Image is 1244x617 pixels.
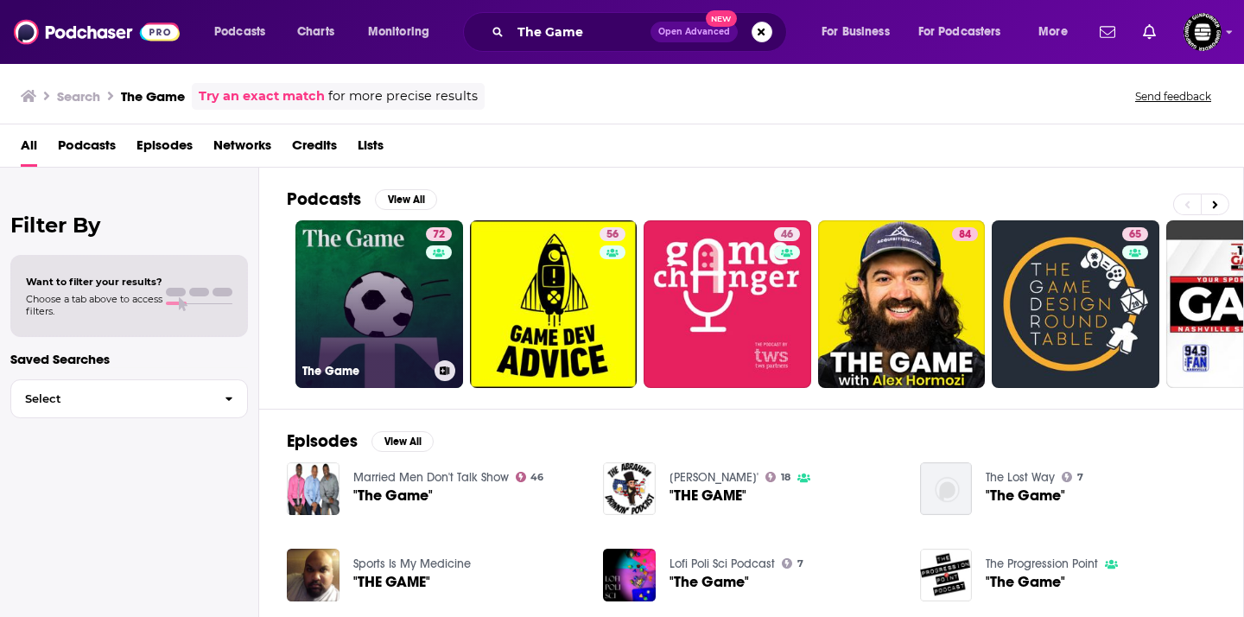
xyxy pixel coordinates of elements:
[353,470,509,485] a: Married Men Don't Talk Show
[918,20,1001,44] span: For Podcasters
[292,131,337,167] a: Credits
[986,557,1098,571] a: The Progression Point
[353,488,433,503] a: "The Game"
[21,131,37,167] a: All
[603,462,656,515] img: "THE GAME"
[1136,17,1163,47] a: Show notifications dropdown
[10,351,248,367] p: Saved Searches
[58,131,116,167] a: Podcasts
[670,575,749,589] a: "The Game"
[530,474,543,481] span: 46
[287,430,434,452] a: EpisodesView All
[670,488,746,503] a: "THE GAME"
[470,220,638,388] a: 56
[651,22,738,42] button: Open AdvancedNew
[606,226,619,244] span: 56
[1077,474,1083,481] span: 7
[658,28,730,36] span: Open Advanced
[986,470,1055,485] a: The Lost Way
[1184,13,1222,51] span: Logged in as KarinaSabol
[920,549,973,601] img: "The Game"
[782,558,803,569] a: 7
[797,560,803,568] span: 7
[14,16,180,48] img: Podchaser - Follow, Share and Rate Podcasts
[959,226,971,244] span: 84
[781,226,793,244] span: 46
[287,549,340,601] img: "THE GAME"
[358,131,384,167] a: Lists
[26,293,162,317] span: Choose a tab above to access filters.
[644,220,811,388] a: 46
[818,220,986,388] a: 84
[952,227,978,241] a: 84
[368,20,429,44] span: Monitoring
[1093,17,1122,47] a: Show notifications dropdown
[202,18,288,46] button: open menu
[670,557,775,571] a: Lofi Poli Sci Podcast
[986,488,1065,503] a: "The Game"
[781,474,790,481] span: 18
[809,18,911,46] button: open menu
[57,88,100,105] h3: Search
[765,472,790,482] a: 18
[433,226,445,244] span: 72
[426,227,452,241] a: 72
[706,10,737,27] span: New
[213,131,271,167] a: Networks
[353,557,471,571] a: Sports Is My Medicine
[297,20,334,44] span: Charts
[26,276,162,288] span: Want to filter your results?
[479,12,803,52] div: Search podcasts, credits, & more...
[920,462,973,515] img: "The Game"
[353,575,430,589] a: "THE GAME"
[136,131,193,167] a: Episodes
[670,470,758,485] a: Abraham Drinkin'
[986,575,1065,589] a: "The Game"
[286,18,345,46] a: Charts
[603,549,656,601] img: "The Game"
[516,472,544,482] a: 46
[287,462,340,515] img: "The Game"
[199,86,325,106] a: Try an exact match
[511,18,651,46] input: Search podcasts, credits, & more...
[375,189,437,210] button: View All
[1184,13,1222,51] img: User Profile
[992,220,1159,388] a: 65
[1129,226,1141,244] span: 65
[1062,472,1083,482] a: 7
[1184,13,1222,51] button: Show profile menu
[214,20,265,44] span: Podcasts
[1122,227,1148,241] a: 65
[907,18,1026,46] button: open menu
[600,227,625,241] a: 56
[287,188,361,210] h2: Podcasts
[295,220,463,388] a: 72The Game
[774,227,800,241] a: 46
[371,431,434,452] button: View All
[302,364,428,378] h3: The Game
[1038,20,1068,44] span: More
[10,213,248,238] h2: Filter By
[121,88,185,105] h3: The Game
[11,393,211,404] span: Select
[287,188,437,210] a: PodcastsView All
